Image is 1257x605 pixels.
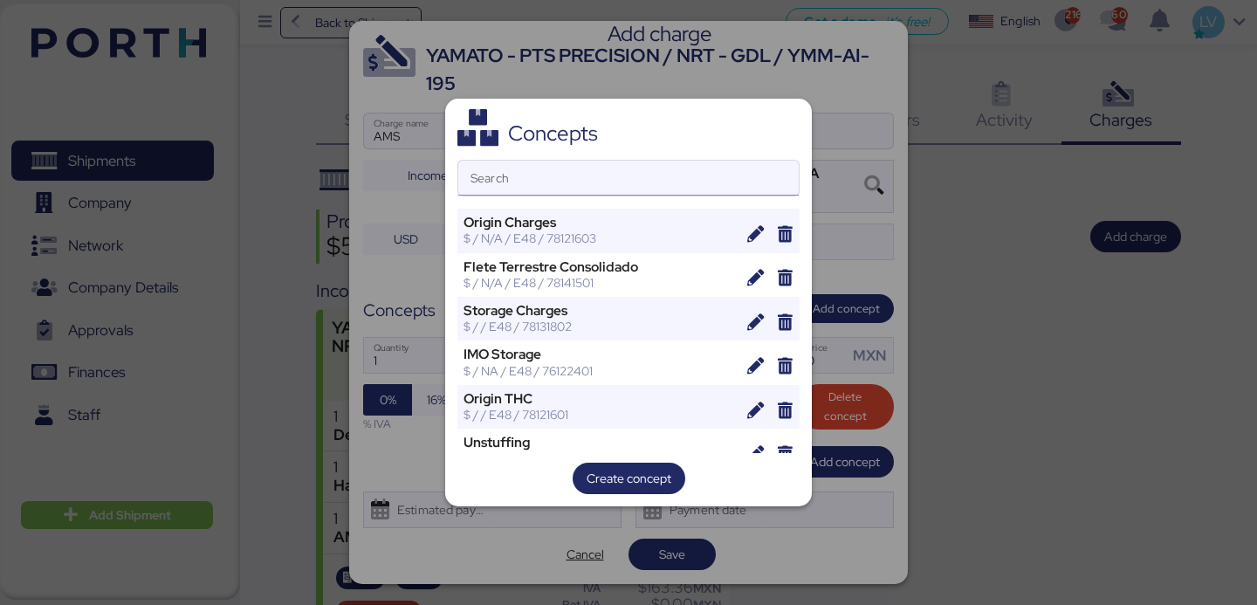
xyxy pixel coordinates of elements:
div: Unstuffing [464,435,735,450]
div: $ / / E48 / 78121601 [464,407,735,423]
div: $ / N/A / E48 / 78121603 [464,230,735,246]
div: Origin THC [464,391,735,407]
div: IMO Storage [464,347,735,362]
input: Search [458,161,799,196]
div: Origin Charges [464,215,735,230]
button: Create concept [573,463,685,494]
div: Concepts [508,126,598,141]
div: $ / NA / E48 / 76122401 [464,363,735,379]
div: Storage Charges [464,303,735,319]
div: $ / / E48 / 78131802 [464,319,735,334]
span: Create concept [587,468,671,489]
div: $ / T/CBM / E48 / 78131802 [464,450,735,466]
div: Flete Terrestre Consolidado [464,259,735,275]
div: $ / N/A / E48 / 78141501 [464,275,735,291]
